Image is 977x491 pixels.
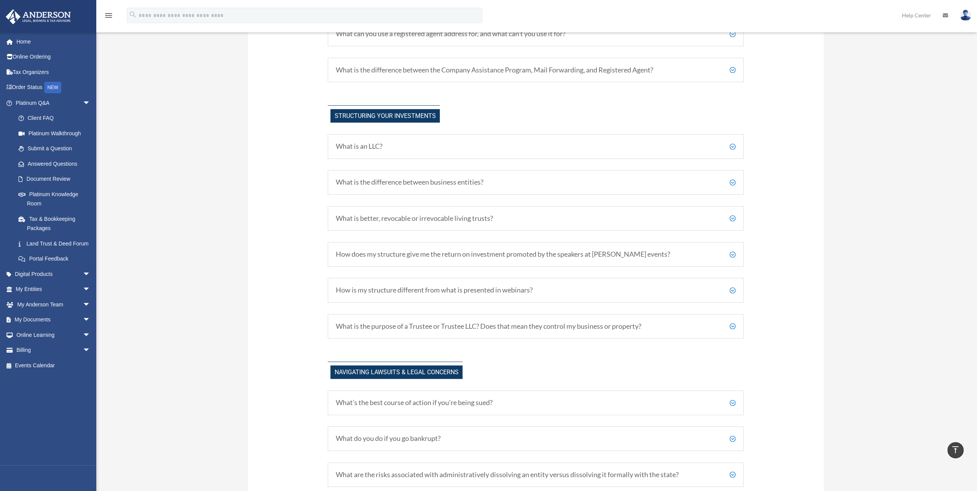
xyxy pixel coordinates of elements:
[83,282,98,298] span: arrow_drop_down
[336,30,736,38] h5: What can you use a registered agent address for, and what can’t you use it for?
[83,343,98,358] span: arrow_drop_down
[5,34,102,49] a: Home
[5,282,102,297] a: My Entitiesarrow_drop_down
[336,399,736,407] h5: What’s the best course of action if you’re being sued?
[336,214,736,223] h5: What is better, revocable or irrevocable living trusts?
[83,95,98,111] span: arrow_drop_down
[3,9,73,24] img: Anderson Advisors Platinum Portal
[11,211,102,236] a: Tax & Bookkeeping Packages
[336,178,736,187] h5: What is the difference between business entities?
[11,126,102,141] a: Platinum Walkthrough
[5,80,102,96] a: Order StatusNEW
[336,434,736,443] h5: What do you do if you go bankrupt?
[5,266,102,282] a: Digital Productsarrow_drop_down
[5,327,102,343] a: Online Learningarrow_drop_down
[336,66,736,74] h5: What is the difference between the Company Assistance Program, Mail Forwarding, and Registered Ag...
[83,297,98,313] span: arrow_drop_down
[330,109,440,123] span: Structuring Your investments
[11,236,102,251] a: Land Trust & Deed Forum
[5,358,102,373] a: Events Calendar
[83,266,98,282] span: arrow_drop_down
[11,251,102,267] a: Portal Feedback
[336,250,736,259] h5: How does my structure give me the return on investment promoted by the speakers at [PERSON_NAME] ...
[11,156,102,172] a: Answered Questions
[947,442,964,458] a: vertical_align_top
[11,172,102,187] a: Document Review
[951,445,960,454] i: vertical_align_top
[11,141,102,156] a: Submit a Question
[330,365,463,379] span: Navigating Lawsuits & Legal Concerns
[5,312,102,328] a: My Documentsarrow_drop_down
[960,10,971,21] img: User Pic
[44,82,61,93] div: NEW
[336,322,736,331] h5: What is the purpose of a Trustee or Trustee LLC? Does that mean they control my business or prope...
[336,142,736,151] h5: What is an LLC?
[129,10,137,19] i: search
[5,95,102,111] a: Platinum Q&Aarrow_drop_down
[11,187,102,211] a: Platinum Knowledge Room
[336,471,736,479] h5: What are the risks associated with administratively dissolving an entity versus dissolving it for...
[5,297,102,312] a: My Anderson Teamarrow_drop_down
[104,13,113,20] a: menu
[336,286,736,294] h5: How is my structure different from what is presented in webinars?
[11,111,98,126] a: Client FAQ
[5,343,102,358] a: Billingarrow_drop_down
[83,312,98,328] span: arrow_drop_down
[5,49,102,65] a: Online Ordering
[83,327,98,343] span: arrow_drop_down
[104,11,113,20] i: menu
[5,64,102,80] a: Tax Organizers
